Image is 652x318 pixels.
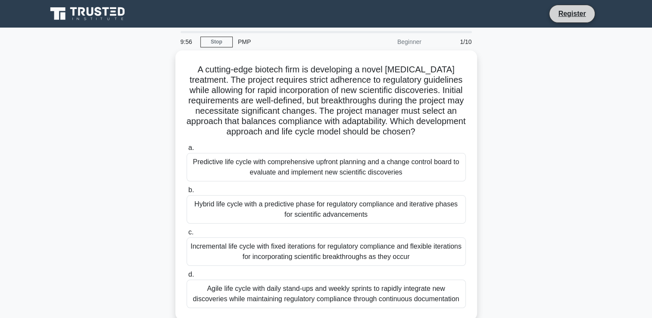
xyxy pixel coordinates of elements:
div: 1/10 [427,33,477,50]
a: Register [553,8,591,19]
span: c. [188,228,193,236]
div: Beginner [351,33,427,50]
div: PMP [233,33,351,50]
span: d. [188,271,194,278]
div: Incremental life cycle with fixed iterations for regulatory compliance and flexible iterations fo... [187,237,466,266]
span: a. [188,144,194,151]
div: Agile life cycle with daily stand-ups and weekly sprints to rapidly integrate new discoveries whi... [187,280,466,308]
div: 9:56 [175,33,200,50]
span: b. [188,186,194,193]
div: Hybrid life cycle with a predictive phase for regulatory compliance and iterative phases for scie... [187,195,466,224]
div: Predictive life cycle with comprehensive upfront planning and a change control board to evaluate ... [187,153,466,181]
a: Stop [200,37,233,47]
h5: A cutting-edge biotech firm is developing a novel [MEDICAL_DATA] treatment. The project requires ... [186,64,467,137]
